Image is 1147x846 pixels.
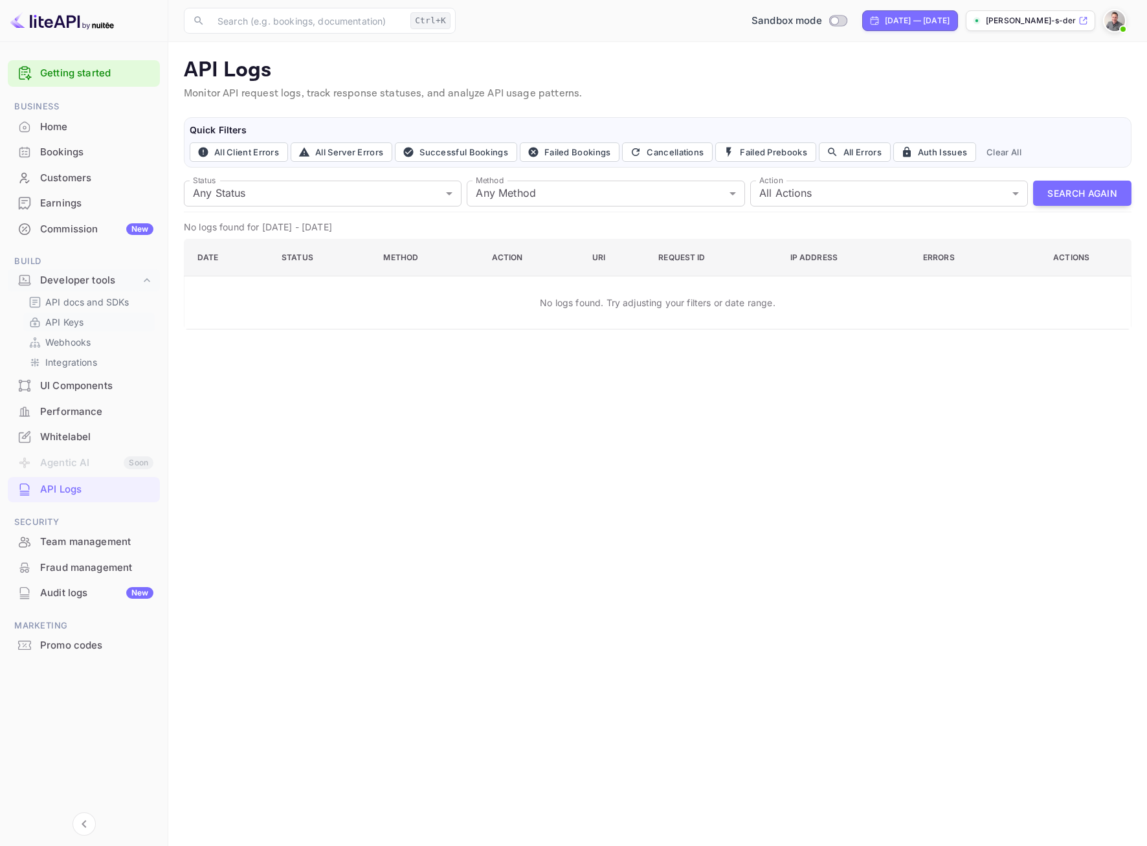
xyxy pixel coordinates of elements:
[210,8,405,34] input: Search (e.g. bookings, documentation)
[8,191,160,215] a: Earnings
[622,142,713,162] button: Cancellations
[40,171,153,186] div: Customers
[190,123,1126,137] h6: Quick Filters
[40,561,153,575] div: Fraud management
[986,15,1076,27] p: [PERSON_NAME]-s-derberg-xwcte...
[190,142,288,162] button: All Client Errors
[8,529,160,553] a: Team management
[40,638,153,653] div: Promo codes
[8,581,160,605] a: Audit logsNew
[184,58,1131,83] p: API Logs
[8,100,160,114] span: Business
[40,196,153,211] div: Earnings
[184,181,462,206] div: Any Status
[8,140,160,164] a: Bookings
[40,482,153,497] div: API Logs
[28,335,150,349] a: Webhooks
[40,430,153,445] div: Whitelabel
[40,379,153,394] div: UI Components
[23,313,155,331] div: API Keys
[1014,239,1131,276] th: Actions
[40,535,153,550] div: Team management
[8,399,160,423] a: Performance
[184,220,1131,234] p: No logs found for [DATE] - [DATE]
[8,373,160,399] div: UI Components
[40,586,153,601] div: Audit logs
[410,12,451,29] div: Ctrl+K
[72,812,96,836] button: Collapse navigation
[28,295,150,309] a: API docs and SDKs
[184,86,1131,102] p: Monitor API request logs, track response statuses, and analyze API usage patterns.
[750,181,1028,206] div: All Actions
[8,633,160,657] a: Promo codes
[373,239,481,276] th: Method
[8,115,160,140] div: Home
[1104,10,1125,31] img: Mikael Söderberg
[8,373,160,397] a: UI Components
[197,285,1118,320] p: No logs found. Try adjusting your filters or date range.
[8,269,160,292] div: Developer tools
[23,293,155,311] div: API docs and SDKs
[28,315,150,329] a: API Keys
[40,405,153,419] div: Performance
[8,425,160,449] a: Whitelabel
[893,142,976,162] button: Auth Issues
[271,239,373,276] th: Status
[8,115,160,139] a: Home
[476,175,504,186] label: Method
[8,140,160,165] div: Bookings
[746,14,852,28] div: Switch to Production mode
[8,529,160,555] div: Team management
[885,15,950,27] div: [DATE] — [DATE]
[8,60,160,87] div: Getting started
[395,142,517,162] button: Successful Bookings
[715,142,816,162] button: Failed Prebooks
[40,273,140,288] div: Developer tools
[23,333,155,351] div: Webhooks
[291,142,392,162] button: All Server Errors
[582,239,648,276] th: URI
[8,217,160,241] a: CommissionNew
[45,295,129,309] p: API docs and SDKs
[8,477,160,501] a: API Logs
[28,355,150,369] a: Integrations
[752,14,822,28] span: Sandbox mode
[520,142,620,162] button: Failed Bookings
[8,619,160,633] span: Marketing
[913,239,1014,276] th: Errors
[8,477,160,502] div: API Logs
[780,239,913,276] th: IP Address
[1033,181,1131,206] button: Search Again
[8,633,160,658] div: Promo codes
[8,555,160,581] div: Fraud management
[126,587,153,599] div: New
[8,166,160,191] div: Customers
[40,222,153,237] div: Commission
[482,239,583,276] th: Action
[40,66,153,81] a: Getting started
[23,353,155,372] div: Integrations
[8,217,160,242] div: CommissionNew
[8,399,160,425] div: Performance
[819,142,891,162] button: All Errors
[45,315,84,329] p: API Keys
[467,181,744,206] div: Any Method
[981,142,1027,162] button: Clear All
[8,515,160,529] span: Security
[8,425,160,450] div: Whitelabel
[45,335,91,349] p: Webhooks
[759,175,783,186] label: Action
[8,581,160,606] div: Audit logsNew
[193,175,216,186] label: Status
[8,166,160,190] a: Customers
[648,239,779,276] th: Request ID
[184,239,272,276] th: Date
[10,10,114,31] img: LiteAPI logo
[8,555,160,579] a: Fraud management
[40,145,153,160] div: Bookings
[45,355,97,369] p: Integrations
[8,254,160,269] span: Build
[40,120,153,135] div: Home
[126,223,153,235] div: New
[8,191,160,216] div: Earnings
